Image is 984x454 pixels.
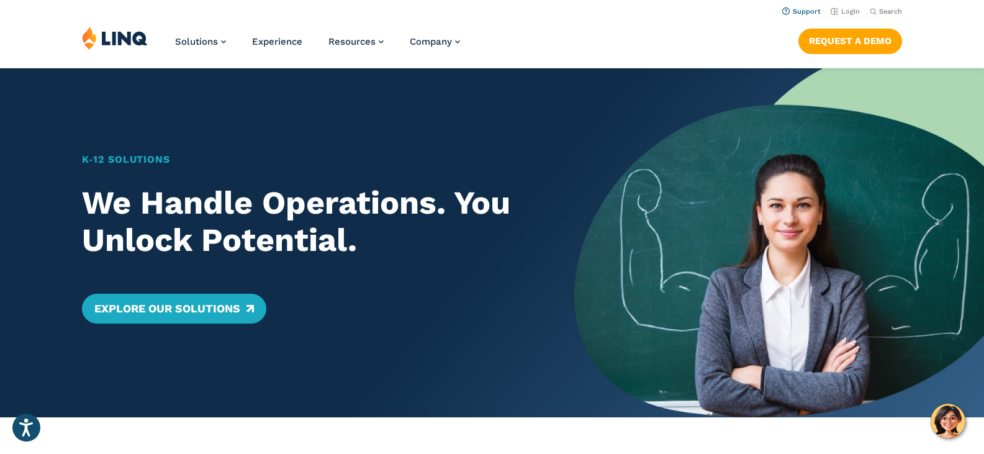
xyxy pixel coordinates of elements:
[931,404,965,438] button: Hello, have a question? Let’s chat.
[82,26,148,50] img: LINQ | K‑12 Software
[410,36,460,47] a: Company
[82,294,266,324] a: Explore Our Solutions
[798,29,902,53] a: Request a Demo
[879,7,902,16] span: Search
[175,36,226,47] a: Solutions
[82,184,534,259] h2: We Handle Operations. You Unlock Potential.
[831,7,860,16] a: Login
[175,36,218,47] span: Solutions
[782,7,821,16] a: Support
[175,26,460,67] nav: Primary Navigation
[798,26,902,53] nav: Button Navigation
[328,36,376,47] span: Resources
[82,152,534,167] h1: K‑12 Solutions
[328,36,384,47] a: Resources
[252,36,302,47] a: Experience
[574,68,984,417] img: Home Banner
[870,7,902,16] button: Open Search Bar
[410,36,452,47] span: Company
